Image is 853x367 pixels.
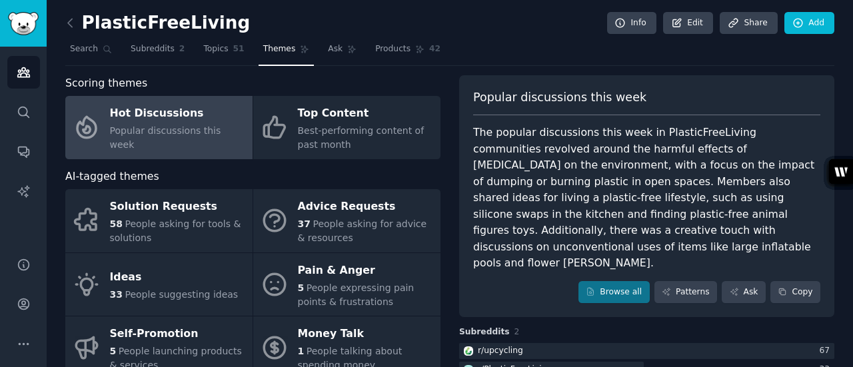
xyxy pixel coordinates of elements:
[459,326,510,338] span: Subreddits
[131,43,175,55] span: Subreddits
[110,218,241,243] span: People asking for tools & solutions
[473,89,646,106] span: Popular discussions this week
[259,39,315,66] a: Themes
[110,324,246,345] div: Self-Promotion
[298,103,434,125] div: Top Content
[65,96,253,159] a: Hot DiscussionsPopular discussions this week
[328,43,343,55] span: Ask
[784,12,834,35] a: Add
[654,281,717,304] a: Patterns
[65,189,253,252] a: Solution Requests58People asking for tools & solutions
[253,189,440,252] a: Advice Requests37People asking for advice & resources
[125,289,238,300] span: People suggesting ideas
[473,125,820,272] div: The popular discussions this week in PlasticFreeLiving communities revolved around the harmful ef...
[298,282,305,293] span: 5
[65,13,250,34] h2: PlasticFreeLiving
[429,43,440,55] span: 42
[70,43,98,55] span: Search
[478,345,523,357] div: r/ upcycling
[110,289,123,300] span: 33
[298,324,434,345] div: Money Talk
[110,125,221,150] span: Popular discussions this week
[720,12,777,35] a: Share
[459,343,834,360] a: upcyclingr/upcycling67
[110,103,246,125] div: Hot Discussions
[722,281,766,304] a: Ask
[770,281,820,304] button: Copy
[663,12,713,35] a: Edit
[65,75,147,92] span: Scoring themes
[298,260,434,281] div: Pain & Anger
[514,327,520,336] span: 2
[199,39,249,66] a: Topics51
[179,43,185,55] span: 2
[253,96,440,159] a: Top ContentBest-performing content of past month
[110,218,123,229] span: 58
[65,253,253,316] a: Ideas33People suggesting ideas
[203,43,228,55] span: Topics
[65,169,159,185] span: AI-tagged themes
[323,39,361,66] a: Ask
[298,282,415,307] span: People expressing pain points & frustrations
[298,346,305,356] span: 1
[607,12,656,35] a: Info
[298,218,311,229] span: 37
[110,346,117,356] span: 5
[375,43,411,55] span: Products
[8,12,39,35] img: GummySearch logo
[65,39,117,66] a: Search
[110,267,239,288] div: Ideas
[126,39,189,66] a: Subreddits2
[298,125,425,150] span: Best-performing content of past month
[263,43,296,55] span: Themes
[298,196,434,218] div: Advice Requests
[578,281,650,304] a: Browse all
[110,196,246,218] div: Solution Requests
[298,218,427,243] span: People asking for advice & resources
[371,39,445,66] a: Products42
[233,43,245,55] span: 51
[253,253,440,316] a: Pain & Anger5People expressing pain points & frustrations
[464,346,473,356] img: upcycling
[819,345,834,357] div: 67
